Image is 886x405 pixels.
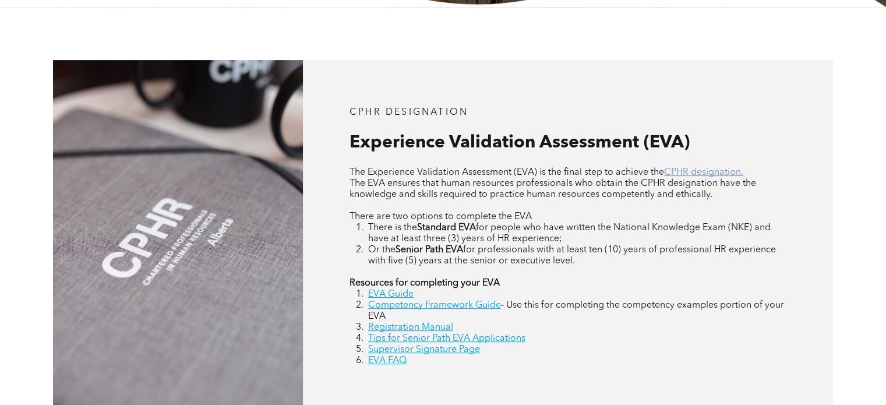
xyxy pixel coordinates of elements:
[350,279,500,288] strong: Resources for completing your EVA
[350,212,532,221] span: There are two options to complete the EVA
[368,245,396,255] span: Or the
[664,168,743,177] a: CPHR designation.
[350,179,756,199] span: The EVA ensures that human resources professionals who obtain the CPHR designation have the knowl...
[368,323,453,332] a: Registration Manual
[350,168,664,177] span: The Experience Validation Assessment (EVA) is the final step to achieve the
[368,223,771,244] span: for people who have written the National Knowledge Exam (NKE) and have at least three (3) years o...
[350,134,690,152] span: Experience Validation Assessment (EVA)
[417,223,476,233] strong: Standard EVA
[368,223,417,233] span: There is the
[368,301,501,310] a: Competency Framework Guide
[368,334,525,343] a: Tips for Senior Path EVA Applications
[368,301,784,321] span: - Use this for completing the competency examples portion of your EVA
[396,245,463,255] strong: Senior Path EVA
[368,345,480,354] a: Supervisor Signature Page
[368,245,776,266] span: for professionals with at least ten (10) years of professional HR experience with five (5) years ...
[350,108,468,117] span: CPHR DESIGNATION
[368,356,407,365] a: EVA FAQ
[368,290,414,299] a: EVA Guide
